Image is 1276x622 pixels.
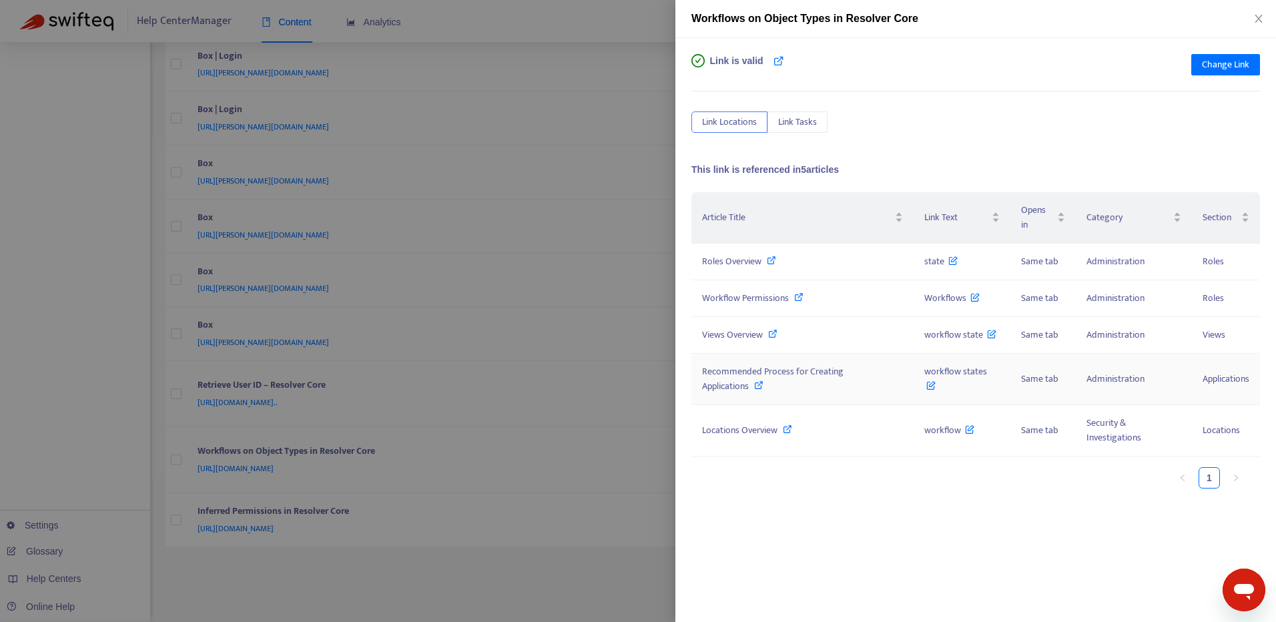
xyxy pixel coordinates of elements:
[767,111,828,133] button: Link Tasks
[691,13,918,24] span: Workflows on Object Types in Resolver Core
[702,210,892,225] span: Article Title
[702,254,761,269] span: Roles Overview
[1021,290,1058,306] span: Same tab
[924,290,980,306] span: Workflows
[1172,467,1193,489] button: left
[702,115,757,129] span: Link Locations
[1086,290,1145,306] span: Administration
[1223,569,1265,611] iframe: Button to launch messaging window
[1086,254,1145,269] span: Administration
[1021,327,1058,342] span: Same tab
[691,54,705,67] span: check-circle
[1203,254,1224,269] span: Roles
[924,327,997,342] span: workflow state
[702,364,844,394] span: Recommended Process for Creating Applications
[1203,210,1239,225] span: Section
[1086,371,1145,386] span: Administration
[1179,474,1187,482] span: left
[1202,57,1249,72] span: Change Link
[1225,467,1247,489] li: Next Page
[702,290,789,306] span: Workflow Permissions
[1086,327,1145,342] span: Administration
[914,192,1010,244] th: Link Text
[691,192,914,244] th: Article Title
[691,164,839,175] span: This link is referenced in 5 articles
[1021,371,1058,386] span: Same tab
[1021,254,1058,269] span: Same tab
[1203,290,1224,306] span: Roles
[778,115,817,129] span: Link Tasks
[1021,422,1058,438] span: Same tab
[924,364,987,394] span: workflow states
[1191,54,1260,75] button: Change Link
[702,422,777,438] span: Locations Overview
[1021,203,1054,232] span: Opens in
[1086,210,1171,225] span: Category
[1076,192,1192,244] th: Category
[1172,467,1193,489] li: Previous Page
[1199,468,1219,488] a: 1
[1203,371,1249,386] span: Applications
[1199,467,1220,489] li: 1
[924,422,975,438] span: workflow
[1086,415,1141,445] span: Security & Investigations
[924,210,989,225] span: Link Text
[1249,13,1268,25] button: Close
[1232,474,1240,482] span: right
[710,54,763,81] span: Link is valid
[1203,327,1225,342] span: Views
[1010,192,1076,244] th: Opens in
[1203,422,1240,438] span: Locations
[1192,192,1260,244] th: Section
[1253,13,1264,24] span: close
[1225,467,1247,489] button: right
[691,111,767,133] button: Link Locations
[702,327,763,342] span: Views Overview
[924,254,958,269] span: state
